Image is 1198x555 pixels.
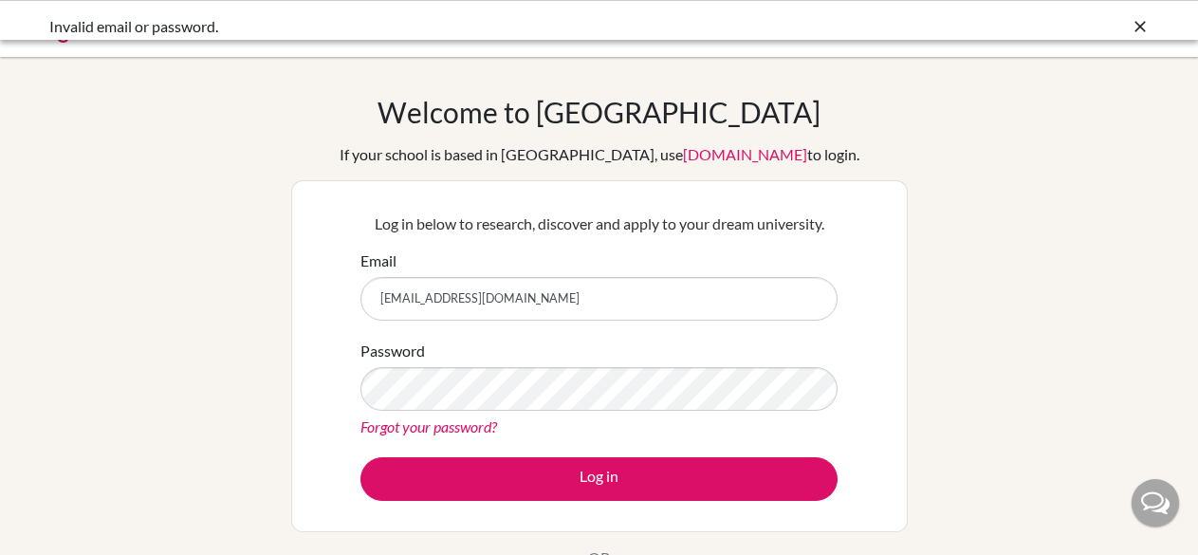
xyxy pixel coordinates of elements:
[340,143,859,166] div: If your school is based in [GEOGRAPHIC_DATA], use to login.
[378,95,820,129] h1: Welcome to [GEOGRAPHIC_DATA]
[683,145,807,163] a: [DOMAIN_NAME]
[360,417,497,435] a: Forgot your password?
[360,457,838,501] button: Log in
[360,213,838,235] p: Log in below to research, discover and apply to your dream university.
[360,340,425,362] label: Password
[360,250,396,272] label: Email
[49,15,865,38] div: Invalid email or password.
